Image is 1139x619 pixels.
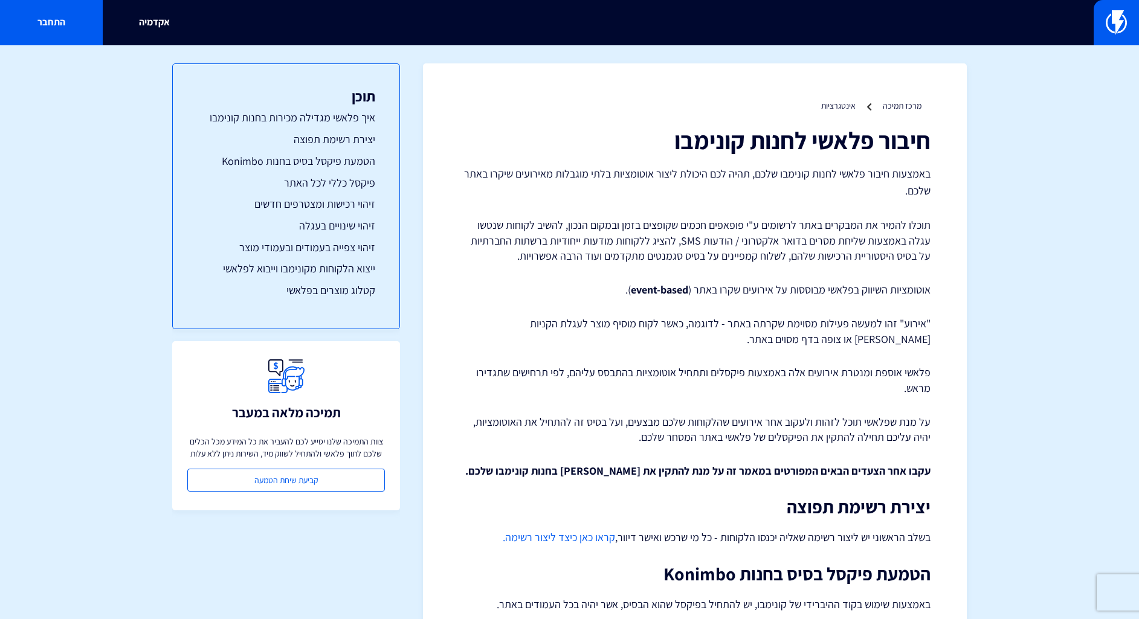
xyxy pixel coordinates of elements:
a: קטלוג מוצרים בפלאשי [197,283,375,298]
a: פיקסל כללי לכל האתר [197,175,375,191]
p: באמצעות חיבור פלאשי לחנות קונימבו שלכם, תהיה לכם היכולת ליצור אוטומציות בלתי מוגבלות מאירועים שיק... [459,165,931,199]
a: אינטגרציות [821,100,856,111]
p: "אירוע" זהו למעשה פעילות מסוימת שקרתה באתר - לדוגמה, כאשר לקוח מוסיף מוצר לעגלת הקניות [PERSON_NA... [459,316,931,347]
h3: תמיכה מלאה במעבר [232,405,341,420]
a: ייצוא הלקוחות מקונימבו וייבוא לפלאשי [197,261,375,277]
h3: תוכן [197,88,375,104]
a: זיהוי צפייה בעמודים ובעמודי מוצר [197,240,375,255]
h2: הטמעת פיקסל בסיס בחנות Konimbo [459,564,931,584]
a: מרכז תמיכה [883,100,921,111]
strong: event-based [631,283,688,297]
p: צוות התמיכה שלנו יסייע לכם להעביר את כל המידע מכל הכלים שלכם לתוך פלאשי ולהתחיל לשווק מיד, השירות... [187,435,385,460]
p: בשלב הראשוני יש ליצור רשימה שאליה יכנסו הלקוחות - כל מי שרכש ואישר דיוור, [459,529,931,546]
a: זיהוי רכישות ומצטרפים חדשים [197,196,375,212]
a: זיהוי שינויים בעגלה [197,218,375,234]
p: פלאשי אוספת ומנטרת אירועים אלה באמצעות פיקסלים ותתחיל אוטומציות בהתבסס עליהם, לפי תרחישים שתגדירו... [459,365,931,396]
strong: עקבו אחר הצעדים הבאים המפורטים במאמר זה על מנת להתקין את [PERSON_NAME] בחנות קונימבו שלכם. [465,464,931,478]
a: קביעת שיחת הטמעה [187,469,385,492]
p: אוטומציות השיווק בפלאשי מבוססות על אירועים שקרו באתר ( ). [459,282,931,298]
h1: חיבור פלאשי לחנות קונימבו [459,127,931,153]
a: הטמעת פיקסל בסיס בחנות Konimbo [197,153,375,169]
a: קראו כאן כיצד ליצור רשימה. [503,530,615,544]
p: תוכלו להמיר את המבקרים באתר לרשומים ע"י פופאפים חכמים שקופצים בזמן ובמקום הנכון, להשיב לקוחות שנט... [459,217,931,264]
h2: יצירת רשימת תפוצה [459,497,931,517]
p: על מנת שפלאשי תוכל לזהות ולעקוב אחר אירועים שהלקוחות שלכם מבצעים, ועל בסיס זה להתחיל את האוטומציו... [459,414,931,445]
a: איך פלאשי מגדילה מכירות בחנות קונימבו [197,110,375,126]
p: באמצעות שימוש בקוד ההיברידי של קונימבו, יש להתחיל בפיקסל שהוא הבסיס, אשר יהיה בכל העמודים באתר. [459,596,931,613]
a: יצירת רשימת תפוצה [197,132,375,147]
input: חיפוש מהיר... [298,9,842,37]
